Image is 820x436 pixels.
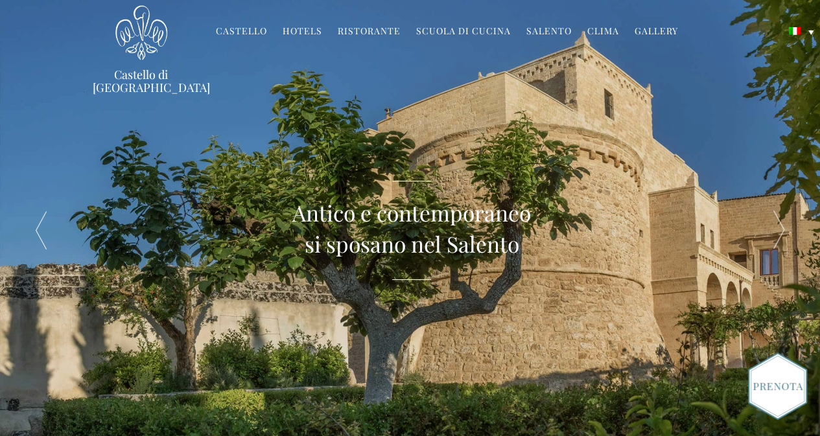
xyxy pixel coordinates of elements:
a: Castello di [GEOGRAPHIC_DATA] [93,68,190,94]
a: Castello [216,25,267,40]
a: Clima [587,25,619,40]
img: Italiano [789,27,801,35]
a: Ristorante [338,25,401,40]
a: Salento [526,25,572,40]
img: Castello di Ugento [115,5,167,60]
a: Scuola di Cucina [416,25,511,40]
a: Hotels [283,25,322,40]
h2: Antico e contemporaneo si sposano nel Salento [292,198,531,258]
a: Gallery [635,25,678,40]
img: Book_Button_Italian.png [748,352,807,420]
